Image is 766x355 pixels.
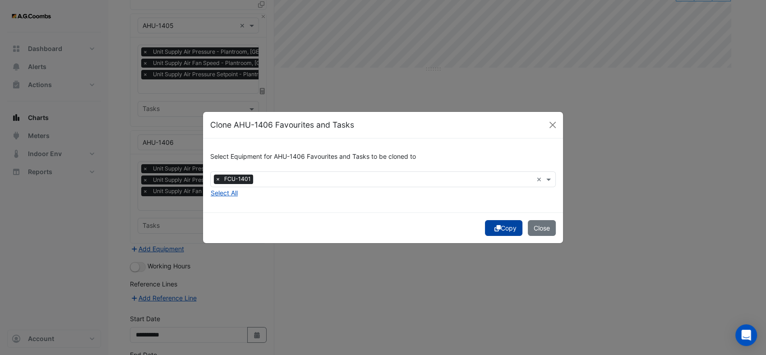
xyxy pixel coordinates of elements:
[485,220,522,236] button: Copy
[214,175,222,184] span: ×
[210,119,354,131] h5: Clone AHU-1406 Favourites and Tasks
[222,175,253,184] span: FCU-1401
[210,188,238,198] button: Select All
[210,153,556,161] h6: Select Equipment for AHU-1406 Favourites and Tasks to be cloned to
[528,220,556,236] button: Close
[735,324,757,346] div: Open Intercom Messenger
[536,175,544,184] span: Clear
[546,118,559,132] button: Close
